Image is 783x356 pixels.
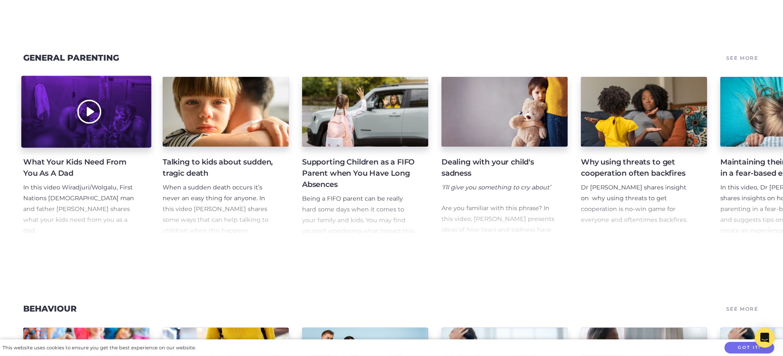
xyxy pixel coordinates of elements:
a: Dealing with your child's sadness ‘I’ll give you something to cry about’ Are you familiar with th... [442,77,568,236]
h4: Supporting Children as a FIFO Parent when You Have Long Absences [302,157,415,190]
h4: What Your Kids Need From You As A Dad [23,157,136,179]
a: What Your Kids Need From You As A Dad In this video Wiradjuri/Wolgalu, First Nations [DEMOGRAPHIC... [23,77,149,236]
a: General Parenting [23,53,119,63]
a: Talking to kids about sudden, tragic death When a sudden death occurs it’s never an easy thing fo... [163,77,289,236]
h4: Why using threats to get cooperation often backfires [581,157,694,179]
h4: Dealing with your child's sadness [442,157,554,179]
button: Got it! [724,342,774,354]
p: In this video Wiradjuri/Wolgalu, First Nations [DEMOGRAPHIC_DATA] man and father [PERSON_NAME] sh... [23,182,136,236]
div: This website uses cookies to ensure you get the best experience on our website. [2,344,196,352]
a: Supporting Children as a FIFO Parent when You Have Long Absences Being a FIFO parent can be reall... [302,77,428,236]
a: Behaviour [23,304,77,314]
p: Dr [PERSON_NAME] shares insight on why using threats to get cooperation is no-win game for everyo... [581,182,694,226]
a: See More [725,303,760,314]
p: When a sudden death occurs it’s never an easy thing for anyone. In this video [PERSON_NAME] share... [163,182,276,236]
h4: Talking to kids about sudden, tragic death [163,157,276,179]
div: Open Intercom Messenger [755,328,775,348]
p: Are you familiar with this phrase? In this video, [PERSON_NAME] presents ideas of how tears and s... [442,203,554,268]
p: Being a FIFO parent can be really hard some days when it comes to your family and kids. You may f... [302,194,415,301]
em: ‘I’ll give you something to cry about’ [442,184,551,191]
a: Why using threats to get cooperation often backfires Dr [PERSON_NAME] shares insight on why using... [581,77,707,236]
a: See More [725,52,760,64]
